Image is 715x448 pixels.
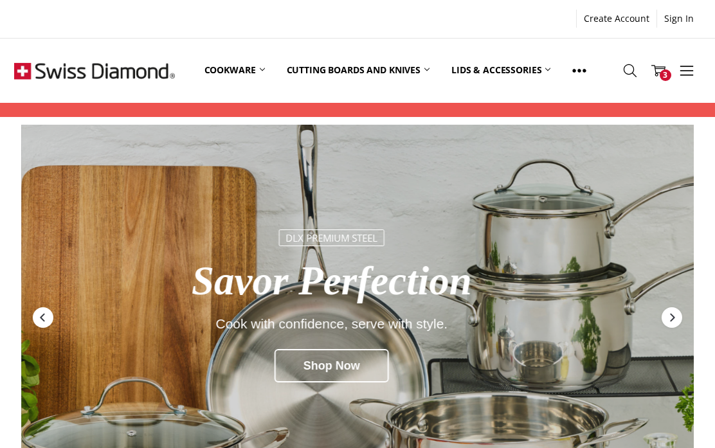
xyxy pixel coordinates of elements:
a: Sign In [657,10,701,28]
a: Lids & Accessories [440,42,561,99]
img: Free Shipping On Every Order [14,39,175,103]
a: Create Account [577,10,656,28]
a: Cutting boards and knives [276,42,441,99]
a: 3 [644,55,673,87]
div: Cook with confidence, serve with style. [86,316,577,331]
div: Savor Perfection [86,259,577,303]
div: DLX Premium Steel [279,230,384,246]
a: Cookware [194,42,276,99]
a: Show All [561,42,597,100]
div: Shop Now [275,349,389,382]
div: Next [660,306,683,329]
div: Previous [32,306,55,329]
span: 3 [660,69,671,81]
